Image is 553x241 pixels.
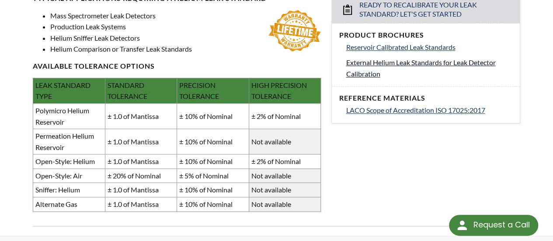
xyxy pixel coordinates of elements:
[359,0,493,19] span: Ready to Recalibrate Your Leak Standard? Let's Get Started
[105,129,177,154] td: ± 1.0 of Mantissa
[268,10,321,52] img: lifetime-warranty.jpg
[346,57,512,79] a: External Helium Leak Standards for Leak Detector Calibration
[33,197,105,212] td: Alternate Gas
[339,31,512,40] h4: Product Brochures
[249,129,321,154] td: Not available
[105,197,177,212] td: ± 1.0 of Mantissa
[346,106,485,114] span: LACO Scope of Accreditation ISO 17025:2017
[346,43,455,51] span: Reservoir Calibrated Leak Standards
[473,215,529,235] div: Request a Call
[339,94,512,103] h4: Reference Materials
[346,105,512,116] a: LACO Scope of Accreditation ISO 17025:2017
[33,168,105,183] td: Open-Style: Air
[33,129,105,154] td: Permeation Helium Reservoir
[249,154,321,169] td: ± 2% of Nominal
[50,21,321,32] li: Production Leak Systems
[50,10,321,21] li: Mass Spectrometer Leak Detectors
[455,218,469,232] img: round button
[108,81,147,101] span: STANDARD TOLERANCE
[105,168,177,183] td: ± 20% of Nominal
[177,154,249,169] td: ± 10% of Nominal
[105,183,177,197] td: ± 1.0 of Mantissa
[177,197,249,212] td: ± 10% of Nominal
[105,154,177,169] td: ± 1.0 of Mantissa
[50,43,321,55] li: Helium Comparison or Transfer Leak Standards
[33,62,321,71] h4: available Tolerance options
[179,81,219,101] span: PRECISION TOLERANCE
[177,129,249,154] td: ± 10% of Nominal
[33,103,105,129] td: Polymicro Helium Reservoir
[35,81,90,101] span: LEAK STANDARD TYPE
[177,103,249,129] td: ± 10% of Nominal
[346,42,512,53] a: Reservoir Calibrated Leak Standards
[249,197,321,212] td: Not available
[33,183,105,197] td: Sniffer: Helium
[346,58,495,78] span: External Helium Leak Standards for Leak Detector Calibration
[249,168,321,183] td: Not available
[33,154,105,169] td: Open-Style: Helium
[105,103,177,129] td: ± 1.0 of Mantissa
[249,103,321,129] td: ± 2% of Nominal
[249,183,321,197] td: Not available
[177,183,249,197] td: ± 10% of Nominal
[177,168,249,183] td: ± 5% of Nominal
[449,215,538,236] div: Request a Call
[251,81,307,101] span: HIGH PRECISION TOLERANCE
[50,32,321,44] li: Helium Sniffer Leak Detectors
